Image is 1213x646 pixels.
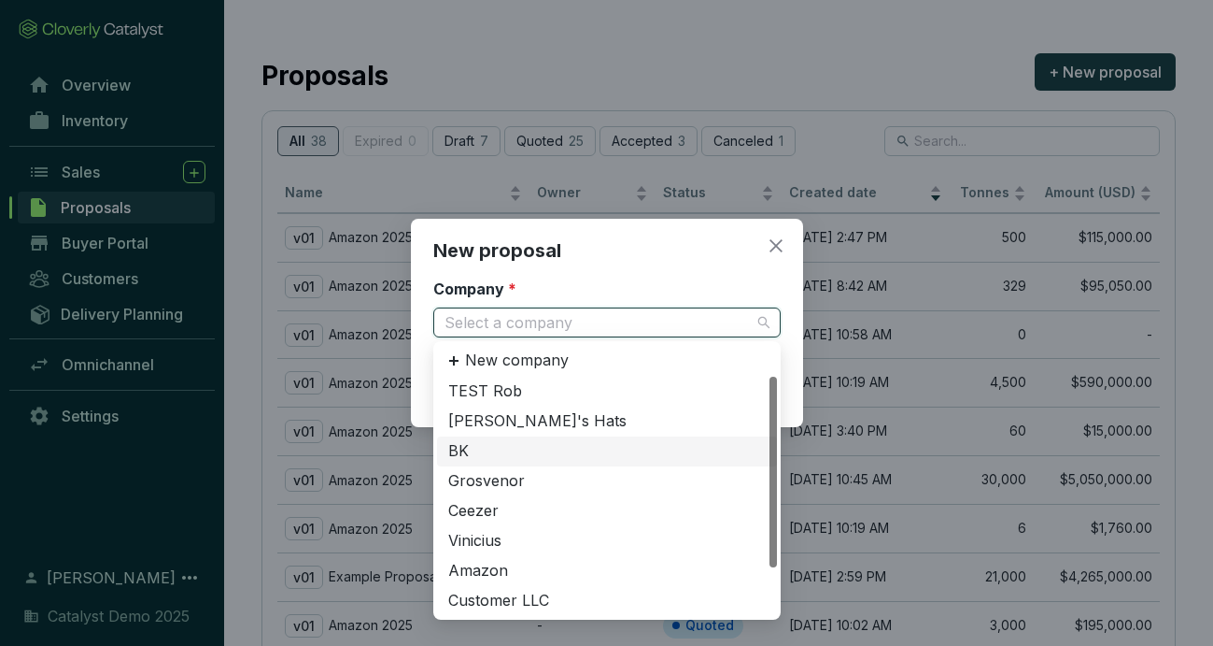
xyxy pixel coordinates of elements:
div: Ceezer [448,501,766,522]
div: BK [448,441,766,462]
p: New company [465,351,569,371]
button: Close [761,231,791,261]
div: Ceezer [437,496,777,526]
div: BK [437,437,777,467]
div: TEST Rob [448,381,766,402]
div: Rob's Hats [437,407,777,437]
div: TEST Rob [437,377,777,407]
div: Vinicius [448,531,766,552]
span: Close [761,237,791,254]
div: New company [437,345,777,377]
div: Vinicius [437,526,777,556]
div: [PERSON_NAME]'s Hats [448,411,766,432]
div: Customer LLC [437,586,777,616]
h2: New proposal [433,237,781,264]
span: close [768,237,784,254]
div: Grosvenor [437,467,777,496]
div: Amazon [437,556,777,586]
div: Grosvenor [448,471,766,492]
label: Company [433,279,516,299]
div: Customer LLC [448,591,766,611]
div: Amazon [448,561,766,581]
